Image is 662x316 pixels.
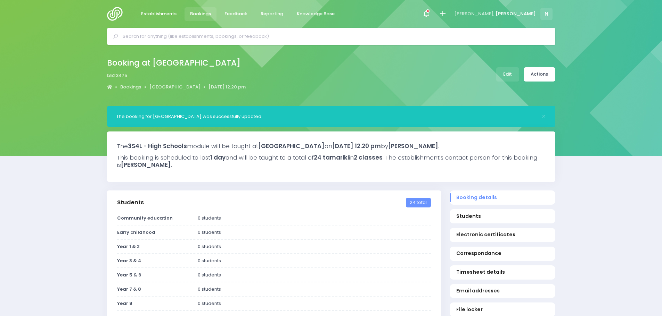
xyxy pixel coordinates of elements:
[456,213,548,220] span: Students
[117,215,173,221] strong: Community education
[185,7,217,21] a: Bookings
[540,8,553,20] span: N
[117,154,545,168] h3: This booking is scheduled to last and will be taught to a total of in . The establishment's conta...
[354,153,383,162] strong: 2 classes
[406,198,431,207] span: 24 total
[193,229,435,236] div: 0 students
[193,215,435,222] div: 0 students
[450,190,555,205] a: Booking details
[193,257,435,264] div: 0 students
[255,7,289,21] a: Reporting
[120,84,141,91] a: Bookings
[117,272,141,278] strong: Year 5 & 6
[219,7,253,21] a: Feedback
[291,7,341,21] a: Knowledge Base
[297,10,335,17] span: Knowledge Base
[258,142,325,150] strong: [GEOGRAPHIC_DATA]
[107,58,240,68] h2: Booking at [GEOGRAPHIC_DATA]
[261,10,283,17] span: Reporting
[450,284,555,298] a: Email addresses
[224,10,247,17] span: Feedback
[496,10,536,17] span: [PERSON_NAME]
[190,10,211,17] span: Bookings
[524,67,555,82] a: Actions
[450,265,555,280] a: Timesheet details
[107,72,127,79] span: b523475
[332,142,381,150] strong: [DATE] 12.20 pm
[541,114,546,119] button: Close
[496,67,519,82] a: Edit
[117,300,132,307] strong: Year 9
[141,10,177,17] span: Establishments
[123,31,546,42] input: Search for anything (like establishments, bookings, or feedback)
[454,10,495,17] span: [PERSON_NAME],
[456,306,548,313] span: File locker
[117,143,545,150] h3: The module will be taught at on by .
[116,113,537,120] div: The booking for [GEOGRAPHIC_DATA] was successfully updated.
[121,161,171,169] strong: [PERSON_NAME]
[193,300,435,307] div: 0 students
[193,286,435,293] div: 0 students
[456,231,548,238] span: Electronic certificates
[456,194,548,201] span: Booking details
[117,243,140,250] strong: Year 1 & 2
[456,268,548,276] span: Timesheet details
[117,199,144,206] h3: Students
[210,153,226,162] strong: 1 day
[193,272,435,279] div: 0 students
[209,84,246,91] a: [DATE] 12.20 pm
[117,286,141,292] strong: Year 7 & 8
[107,7,127,21] img: Logo
[149,84,201,91] a: [GEOGRAPHIC_DATA]
[314,153,349,162] strong: 24 tamariki
[136,7,182,21] a: Establishments
[388,142,438,150] strong: [PERSON_NAME]
[450,228,555,242] a: Electronic certificates
[117,257,141,264] strong: Year 3 & 4
[193,243,435,250] div: 0 students
[456,250,548,257] span: Correspondance
[456,287,548,294] span: Email addresses
[450,209,555,223] a: Students
[128,142,187,150] strong: 3S4L - High Schools
[450,247,555,261] a: Correspondance
[117,229,155,236] strong: Early childhood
